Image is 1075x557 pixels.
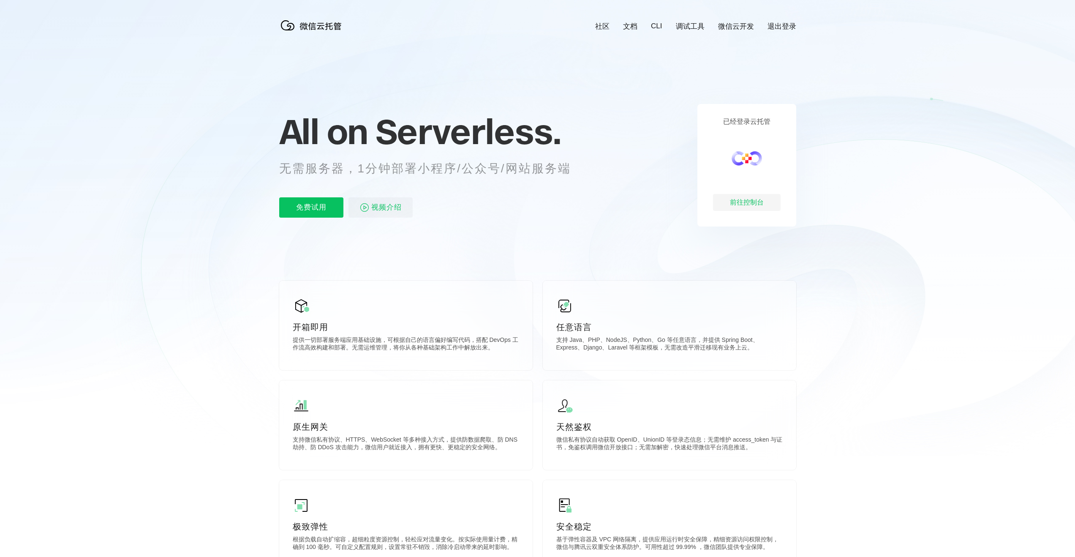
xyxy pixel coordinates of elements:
[293,421,519,433] p: 原生网关
[556,521,783,532] p: 安全稳定
[767,22,796,31] a: 退出登录
[556,536,783,553] p: 基于弹性容器及 VPC 网络隔离，提供应用运行时安全保障，精细资源访问权限控制，微信与腾讯云双重安全体系防护。可用性超过 99.99% ，微信团队提供专业保障。
[293,321,519,333] p: 开箱即用
[595,22,610,31] a: 社区
[718,22,754,31] a: 微信云开发
[293,536,519,553] p: 根据负载自动扩缩容，超细粒度资源控制，轻松应对流量变化。按实际使用量计费，精确到 100 毫秒。可自定义配置规则，设置常驻不销毁，消除冷启动带来的延时影响。
[293,336,519,353] p: 提供一切部署服务端应用基础设施，可根据自己的语言偏好编写代码，搭配 DevOps 工作流高效构建和部署。无需运维管理，将你从各种基础架构工作中解放出来。
[279,197,343,218] p: 免费试用
[279,110,367,153] span: All on
[279,17,347,34] img: 微信云托管
[556,421,783,433] p: 天然鉴权
[651,22,662,30] a: CLI
[676,22,705,31] a: 调试工具
[359,202,370,213] img: video_play.svg
[713,194,781,211] div: 前往控制台
[279,28,347,35] a: 微信云托管
[293,436,519,453] p: 支持微信私有协议、HTTPS、WebSocket 等多种接入方式，提供防数据爬取、防 DNS 劫持、防 DDoS 攻击能力，微信用户就近接入，拥有更快、更稳定的安全网络。
[556,336,783,353] p: 支持 Java、PHP、NodeJS、Python、Go 等任意语言，并提供 Spring Boot、Express、Django、Laravel 等框架模板，无需改造平滑迁移现有业务上云。
[371,197,402,218] span: 视频介绍
[723,117,770,126] p: 已经登录云托管
[293,521,519,532] p: 极致弹性
[376,110,561,153] span: Serverless.
[623,22,637,31] a: 文档
[556,436,783,453] p: 微信私有协议自动获取 OpenID、UnionID 等登录态信息；无需维护 access_token 与证书，免鉴权调用微信开放接口；无需加解密，快速处理微信平台消息推送。
[279,160,587,177] p: 无需服务器，1分钟部署小程序/公众号/网站服务端
[556,321,783,333] p: 任意语言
